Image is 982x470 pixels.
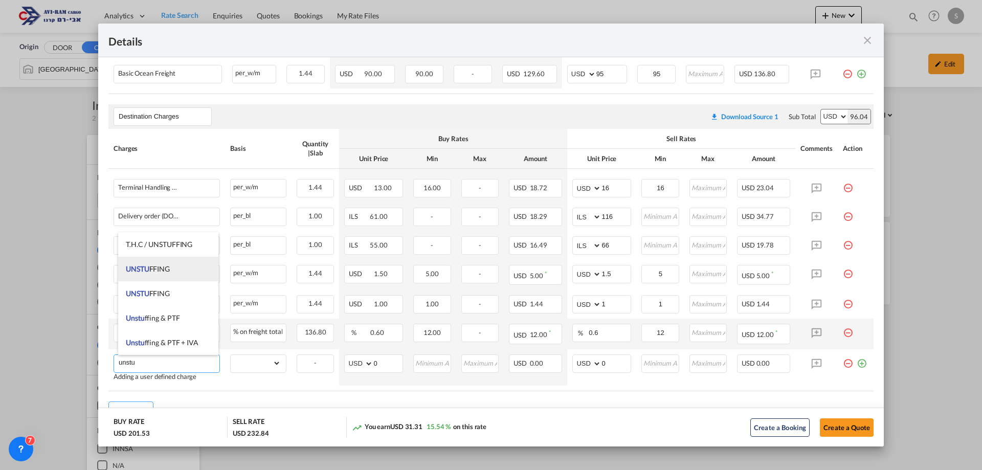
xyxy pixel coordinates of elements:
span: 0.00 [756,359,770,367]
md-icon: icon-minus-circle-outline red-400-fg pt-7 [843,295,853,305]
div: BUY RATE [114,417,144,429]
span: 136.80 [305,328,326,336]
div: % [578,324,583,342]
th: Max [456,149,504,169]
div: Basis [230,144,286,153]
span: USD [514,272,528,280]
span: USD [742,184,755,192]
div: Download original source rate sheet [710,113,778,121]
th: Amount [504,149,567,169]
span: USD [514,184,528,192]
input: 16 [601,180,631,195]
span: 1.00 [308,212,322,220]
input: 95 [596,65,627,81]
div: Sell Rates [572,134,790,143]
span: Unstuffing & PTF + IVA [126,338,198,347]
input: Maximum Amount [690,208,726,223]
div: Quantity | Slab [297,139,334,158]
button: Create a Booking [750,418,810,437]
span: USD [514,212,528,220]
div: per_bl [231,208,286,221]
span: 1.00 [426,300,439,308]
button: Download original source rate sheet [705,107,784,126]
span: USD [514,300,528,308]
md-dialog: Port of Origin ... [98,24,884,446]
span: - [314,359,317,367]
span: 19.78 [756,241,774,249]
span: USD [739,70,752,78]
md-icon: icon-plus md-link-fg s20 [113,406,123,416]
span: 136.80 [754,70,775,78]
span: 34.77 [756,212,774,220]
span: 55.00 [370,241,388,249]
sup: Minimum amount [545,270,547,277]
span: USD [742,331,755,339]
md-icon: icon-minus-circle-outline red-400-fg pt-7 [843,179,853,189]
input: Maximum Amount [687,65,724,81]
div: Adding a user defined charge [114,373,220,381]
input: Charge Name [119,355,219,370]
th: Comments [795,129,838,169]
div: Basic Ocean Freight [118,70,175,77]
md-icon: icon-minus-circle-outline red-400-fg pt-7 [843,236,853,247]
span: 1.50 [374,270,388,278]
span: 16.49 [530,241,548,249]
input: 1 [601,296,631,311]
span: - [479,300,481,308]
span: ILS [349,241,368,249]
span: UNSTU [126,289,149,298]
input: 1.5 [601,265,631,281]
span: UNSTU [126,264,149,273]
div: per_w/m [233,65,276,78]
span: 23.04 [756,184,774,192]
input: Minimum Amount [414,355,450,370]
span: USD [742,212,755,220]
span: USD [514,241,528,249]
button: Create a Quote [820,418,874,437]
input: Minimum Amount [642,324,678,340]
div: 96.04 [847,109,871,124]
span: 129.60 [523,70,545,78]
span: 12.00 [530,331,548,339]
span: 16.00 [423,184,441,192]
sup: Minimum amount [771,270,773,277]
input: Minimum Amount [638,65,675,81]
span: 0.00 [530,359,544,367]
span: - [479,270,481,278]
sup: Minimum amount [549,329,551,335]
span: USD [514,359,528,367]
th: Max [684,149,732,169]
span: Unstu [126,314,145,322]
span: 12.00 [423,328,441,337]
span: 15.54 % [427,422,451,431]
span: 1.44 [530,300,544,308]
input: Minimum Amount [642,237,678,252]
div: per_bl [231,237,286,250]
th: Action [838,129,874,169]
span: USD [742,359,755,367]
div: USD 232.84 [233,429,269,438]
span: USD [349,184,372,192]
div: per_w/m [231,265,286,278]
div: Download Source 1 [721,113,778,121]
input: Maximum Amount [690,355,726,370]
div: per_w/m [231,180,286,192]
span: 18.29 [530,212,548,220]
span: USD 31.31 [390,422,422,431]
md-icon: icon-plus-circle-outline green-400-fg [857,354,867,365]
input: Minimum Amount [642,208,678,223]
div: You earn on this rate [352,422,486,433]
span: - [479,212,481,220]
span: 1.44 [308,183,322,191]
div: Charges [114,144,220,153]
span: UNSTUFFING [126,264,170,273]
md-icon: icon-minus-circle-outline red-400-fg pt-7 [842,65,853,75]
span: ILS [349,212,368,220]
div: Buy Rates [344,134,562,143]
span: 1.44 [308,269,322,277]
span: 12.00 [756,331,774,339]
input: Maximum Amount [690,324,726,340]
span: - [472,70,474,78]
span: 5.00 [530,272,544,280]
span: T.H.C / UNSTUFFING [126,240,192,249]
